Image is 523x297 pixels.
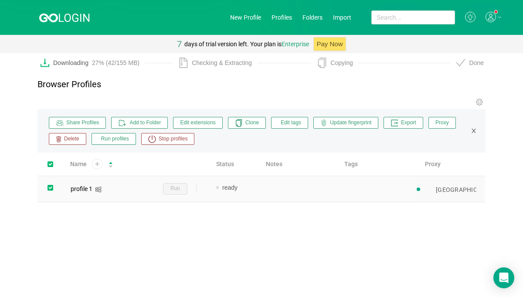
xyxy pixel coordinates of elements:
button: Delete [49,133,86,145]
span: Share Profiles [64,119,99,127]
span: Update fingerprint [327,119,371,127]
span: Proxy [435,119,449,127]
span: Tags [344,160,358,169]
button: Pay Now [313,37,346,51]
div: days of trial version left. Your plan is [184,35,309,53]
div: [GEOGRAPHIC_DATA] [436,186,496,193]
i: icon: file-zip [178,58,189,68]
i: icon: download [40,58,50,68]
div: Sort [108,160,113,167]
p: Browser Profiles [37,79,101,89]
sup: 1 [495,10,497,13]
i: icon: caret-down [109,164,113,167]
i: icon: export [391,119,398,127]
span: Clone [243,119,259,127]
span: ready [222,184,238,191]
i: icon: copy [317,58,327,68]
button: Edit tags [271,117,308,129]
div: 27% (42/155 MB) [92,59,139,66]
span: Stop profiles [156,135,188,143]
div: Open Intercom Messenger [493,267,514,288]
span: Edit extensions [180,119,215,127]
button: Edit extensions [173,117,222,129]
div: Downloading [53,58,145,68]
span: Proxy [425,160,441,169]
button: icon: poweroffStop profiles [141,133,195,145]
input: Search... [371,10,455,24]
button: Run profiles [92,133,136,145]
span: Status [216,160,234,169]
button: Add to Folder [111,117,168,129]
i: icon: copy [235,119,243,127]
a: Enterprise [282,41,309,48]
span: Run profiles [98,135,129,143]
span: Edit tags [278,119,301,127]
a: Import [333,14,351,21]
span: Delete [61,135,79,143]
div: Copying [330,58,358,68]
div: Done [469,58,484,68]
i: icon: check [455,58,466,68]
span: Export [398,119,416,127]
a: New Profile [230,14,261,21]
i: icon: caret-up [109,161,113,164]
button: Share Profiles [49,117,106,129]
div: 7 [177,35,182,53]
button: icon: exportExport [384,117,423,129]
i: icon: close [471,128,477,134]
button: icon: copyClone [228,117,266,129]
button: Update fingerprint [313,117,378,129]
i: icon: poweroff [148,135,156,143]
span: Notes [266,160,282,169]
i: icon: windows [95,186,102,193]
div: profile 1 [71,186,92,192]
span: Name [70,160,87,169]
span: Add to Folder [127,119,161,127]
button: Proxy [428,117,456,129]
div: Checking & Extracting [192,58,257,68]
a: Profiles [272,14,292,21]
a: Folders [302,14,323,21]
